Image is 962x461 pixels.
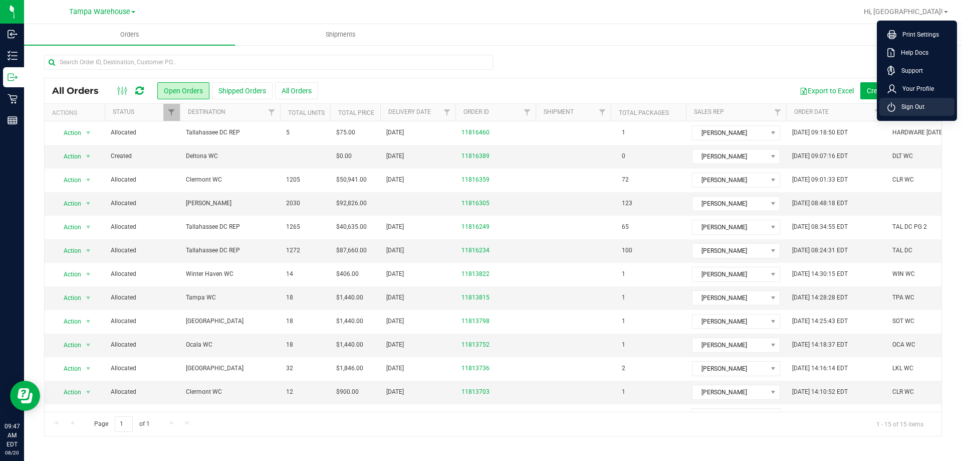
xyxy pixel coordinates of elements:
[82,267,95,281] span: select
[896,30,939,40] span: Print Settings
[338,109,374,116] a: Total Price
[692,126,767,140] span: [PERSON_NAME]
[892,411,916,420] span: SUM WC
[461,340,490,350] a: 11813752
[286,293,293,302] span: 18
[186,364,274,373] span: [GEOGRAPHIC_DATA]
[86,416,158,432] span: Page of 1
[870,104,886,121] a: Filter
[617,267,630,281] span: 1
[336,246,367,255] span: $87,660.00
[792,246,848,255] span: [DATE] 08:24:31 EDT
[386,269,404,279] span: [DATE]
[82,197,95,211] span: select
[186,246,274,255] span: Tallahassee DC REP
[82,244,95,258] span: select
[792,411,848,420] span: [DATE] 14:08:30 EDT
[336,293,363,302] span: $1,440.00
[617,149,630,164] span: 0
[386,364,404,373] span: [DATE]
[275,82,318,99] button: All Orders
[617,314,630,329] span: 1
[111,387,174,397] span: Allocated
[186,269,274,279] span: Winter Haven WC
[111,246,174,255] span: Allocated
[336,199,367,208] span: $92,826.00
[336,128,355,137] span: $75.00
[286,222,300,232] span: 1265
[892,387,914,397] span: CLR WC
[286,246,300,255] span: 1272
[55,291,82,305] span: Action
[82,315,95,329] span: select
[895,102,924,112] span: Sign Out
[386,151,404,161] span: [DATE]
[55,173,82,187] span: Action
[5,449,20,456] p: 08/20
[386,411,404,420] span: [DATE]
[793,82,860,99] button: Export to Excel
[617,220,634,234] span: 65
[792,340,848,350] span: [DATE] 14:18:37 EDT
[892,269,915,279] span: WIN WC
[111,222,174,232] span: Allocated
[286,340,293,350] span: 18
[461,411,490,420] a: 11813687
[8,72,18,82] inline-svg: Outbound
[8,115,18,125] inline-svg: Reports
[52,109,101,116] div: Actions
[163,104,180,121] a: Filter
[792,175,848,185] span: [DATE] 09:01:33 EDT
[544,108,574,115] a: Shipment
[617,243,637,258] span: 100
[286,317,293,326] span: 18
[55,220,82,234] span: Action
[82,126,95,140] span: select
[887,66,950,76] a: Support
[386,175,404,185] span: [DATE]
[692,267,767,281] span: [PERSON_NAME]
[113,108,134,115] a: Status
[461,387,490,397] a: 11813703
[336,317,363,326] span: $1,440.00
[461,128,490,137] a: 11816460
[860,82,926,99] button: Create new order
[864,8,943,16] span: Hi, [GEOGRAPHIC_DATA]!
[896,84,934,94] span: Your Profile
[312,30,369,39] span: Shipments
[386,222,404,232] span: [DATE]
[892,222,927,232] span: TAL DC PG 2
[792,269,848,279] span: [DATE] 14:30:15 EDT
[336,222,367,232] span: $40,635.00
[186,151,274,161] span: Deltona WC
[55,362,82,376] span: Action
[617,408,630,423] span: 1
[792,293,848,302] span: [DATE] 14:28:28 EDT
[386,317,404,326] span: [DATE]
[8,29,18,39] inline-svg: Inbound
[892,364,913,373] span: LKL WC
[617,385,630,399] span: 1
[186,387,274,397] span: Clermont WC
[463,108,489,115] a: Order ID
[692,315,767,329] span: [PERSON_NAME]
[286,175,300,185] span: 1205
[82,409,95,423] span: select
[55,385,82,399] span: Action
[24,24,235,45] a: Orders
[461,317,490,326] a: 11813798
[617,173,634,187] span: 72
[461,151,490,161] a: 11816389
[792,128,848,137] span: [DATE] 09:18:50 EDT
[892,340,915,350] span: OCA WC
[111,317,174,326] span: Allocated
[892,175,914,185] span: CLR WC
[10,381,40,411] iframe: Resource center
[286,269,293,279] span: 14
[82,385,95,399] span: select
[186,411,274,420] span: Summerfield WC
[892,151,913,161] span: DLT WC
[892,128,944,137] span: HARDWARE [DATE]
[386,293,404,302] span: [DATE]
[336,364,363,373] span: $1,846.00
